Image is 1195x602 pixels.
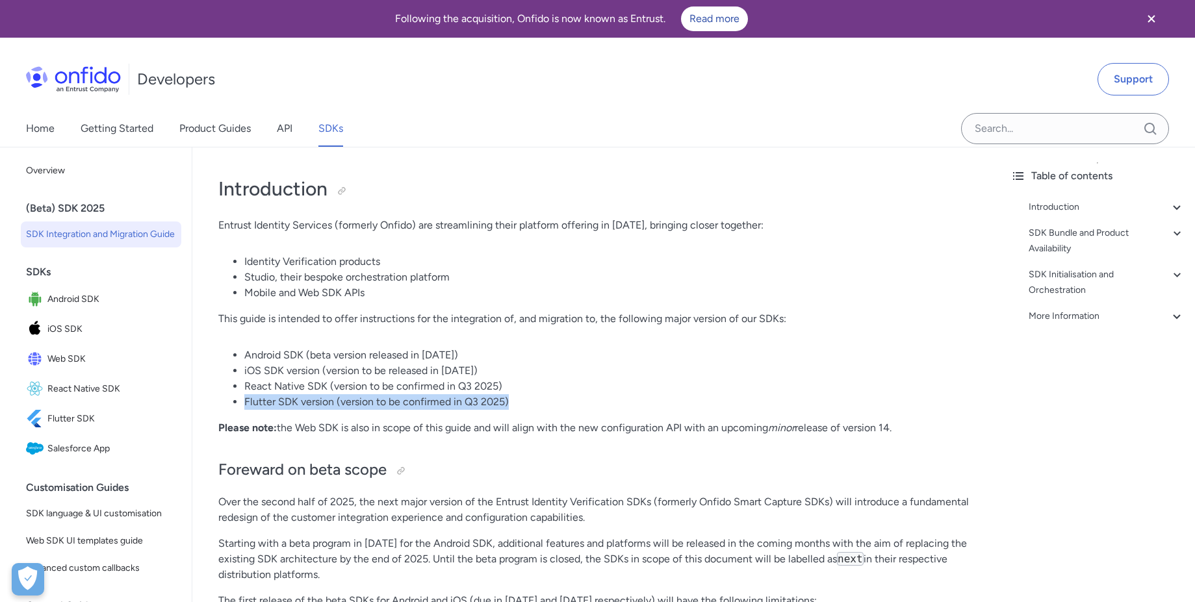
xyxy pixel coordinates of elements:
[26,163,176,179] span: Overview
[26,533,176,549] span: Web SDK UI templates guide
[47,380,176,398] span: React Native SDK
[961,113,1169,144] input: Onfido search input field
[218,420,974,436] p: the Web SDK is also in scope of this guide and will align with the new configuration API with an ...
[244,285,974,301] li: Mobile and Web SDK APIs
[21,315,181,344] a: IconiOS SDKiOS SDK
[26,380,47,398] img: IconReact Native SDK
[837,552,864,566] code: next
[768,421,795,434] em: minor
[26,440,47,458] img: IconSalesforce App
[137,69,215,90] h1: Developers
[244,270,974,285] li: Studio, their bespoke orchestration platform
[21,555,181,581] a: Advanced custom callbacks
[179,110,251,147] a: Product Guides
[26,227,176,242] span: SDK Integration and Migration Guide
[81,110,153,147] a: Getting Started
[218,536,974,583] p: Starting with a beta program in [DATE] for the Android SDK, additional features and platforms wil...
[47,320,176,338] span: iOS SDK
[21,528,181,554] a: Web SDK UI templates guide
[26,560,176,576] span: Advanced custom callbacks
[21,158,181,184] a: Overview
[47,290,176,308] span: Android SDK
[16,6,1127,31] div: Following the acquisition, Onfido is now known as Entrust.
[218,421,277,434] strong: Please note:
[1029,267,1185,298] a: SDK Initialisation and Orchestration
[26,110,55,147] a: Home
[218,218,974,233] p: Entrust Identity Services (formerly Onfido) are streamlining their platform offering in [DATE], b...
[244,363,974,379] li: iOS SDK version (version to be released in [DATE])
[244,347,974,363] li: Android SDK (beta version released in [DATE])
[12,563,44,596] div: Cookie Preferences
[26,259,186,285] div: SDKs
[218,459,974,481] h2: Foreward on beta scope
[277,110,292,147] a: API
[47,350,176,368] span: Web SDK
[244,379,974,394] li: React Native SDK (version to be confirmed in Q3 2025)
[21,285,181,314] a: IconAndroid SDKAndroid SDK
[47,410,176,428] span: Flutter SDK
[26,350,47,368] img: IconWeb SDK
[12,563,44,596] button: Open Preferences
[26,506,176,521] span: SDK language & UI customisation
[218,311,974,327] p: This guide is intended to offer instructions for the integration of, and migration to, the follow...
[1127,3,1176,35] button: Close banner
[218,494,974,525] p: Over the second half of 2025, the next major version of the Entrust Identity Verification SDKs (f...
[26,475,186,501] div: Customisation Guides
[1029,225,1185,257] a: SDK Bundle and Product Availability
[47,440,176,458] span: Salesforce App
[244,394,974,410] li: Flutter SDK version (version to be confirmed in Q3 2025)
[21,221,181,247] a: SDK Integration and Migration Guide
[318,110,343,147] a: SDKs
[26,66,121,92] img: Onfido Logo
[26,410,47,428] img: IconFlutter SDK
[1144,11,1159,27] svg: Close banner
[1029,308,1185,324] a: More Information
[21,375,181,403] a: IconReact Native SDKReact Native SDK
[21,405,181,433] a: IconFlutter SDKFlutter SDK
[26,320,47,338] img: IconiOS SDK
[21,501,181,527] a: SDK language & UI customisation
[21,434,181,463] a: IconSalesforce AppSalesforce App
[21,345,181,373] a: IconWeb SDKWeb SDK
[26,195,186,221] div: (Beta) SDK 2025
[1029,199,1185,215] a: Introduction
[26,290,47,308] img: IconAndroid SDK
[1010,168,1185,184] div: Table of contents
[244,254,974,270] li: Identity Verification products
[1098,63,1169,95] a: Support
[681,6,748,31] a: Read more
[218,176,974,202] h1: Introduction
